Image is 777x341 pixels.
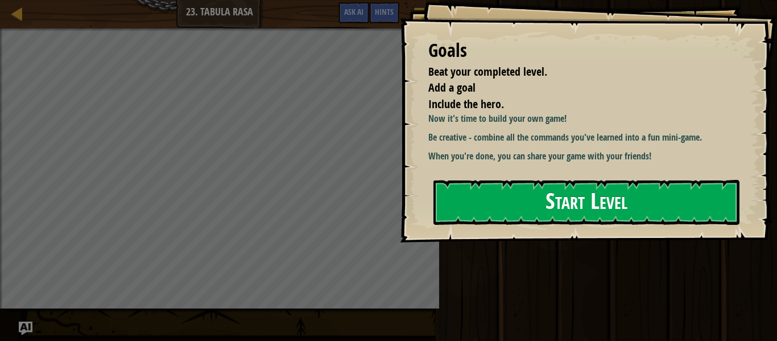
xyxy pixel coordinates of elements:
p: Be creative - combine all the commands you've learned into a fun mini-game. [428,131,737,144]
span: Add a goal [428,80,476,95]
span: Include the hero. [428,96,504,112]
div: Goals [428,38,737,64]
li: Add a goal [414,80,734,96]
button: Ask AI [19,322,32,335]
span: Beat your completed level. [428,64,547,79]
p: Now it's time to build your own game! [428,112,737,125]
li: Include the hero. [414,96,734,113]
span: Hints [375,6,394,17]
button: Ask AI [338,2,369,23]
li: Beat your completed level. [414,64,734,80]
button: Start Level [433,180,739,225]
span: Ask AI [344,6,363,17]
p: When you're done, you can share your game with your friends! [428,150,737,163]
